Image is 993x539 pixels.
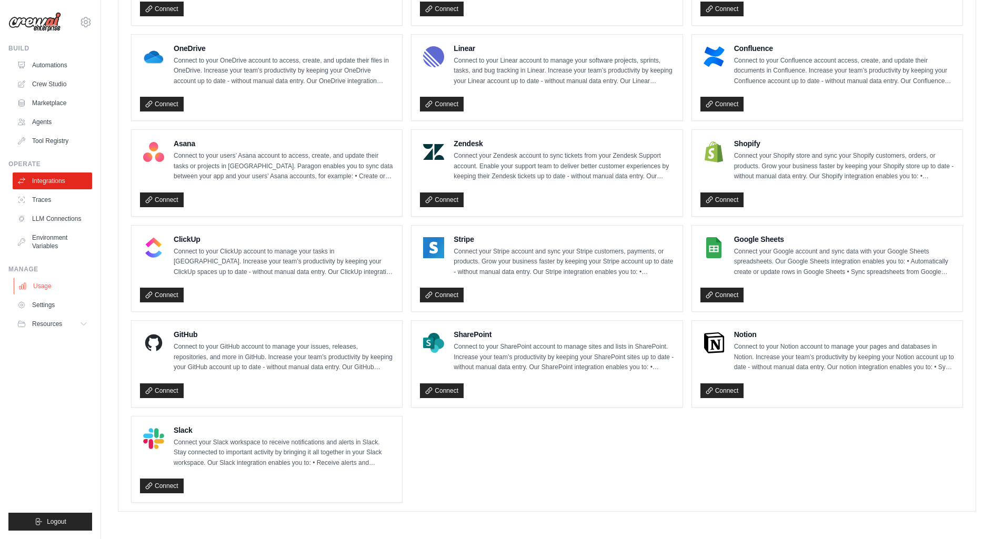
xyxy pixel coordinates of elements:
a: Connect [140,383,184,398]
p: Connect to your users’ Asana account to access, create, and update their tasks or projects in [GE... [174,151,394,182]
a: Connect [140,288,184,302]
a: Agents [13,114,92,130]
h4: SharePoint [454,329,674,340]
div: Build [8,44,92,53]
p: Connect to your ClickUp account to manage your tasks in [GEOGRAPHIC_DATA]. Increase your team’s p... [174,247,394,278]
a: Connect [140,192,184,207]
a: Crew Studio [13,76,92,93]
h4: Asana [174,138,394,149]
img: Zendesk Logo [423,141,444,162]
a: Connect [420,97,464,111]
div: Operate [8,160,92,168]
span: Resources [32,320,62,328]
a: Tool Registry [13,133,92,149]
img: Stripe Logo [423,237,444,258]
a: Settings [13,297,92,313]
a: Connect [700,2,744,16]
p: Connect your Google account and sync data with your Google Sheets spreadsheets. Our Google Sheets... [734,247,954,278]
img: ClickUp Logo [143,237,164,258]
h4: Confluence [734,43,954,54]
p: Connect to your GitHub account to manage your issues, releases, repositories, and more in GitHub.... [174,342,394,373]
p: Connect your Shopify store and sync your Shopify customers, orders, or products. Grow your busine... [734,151,954,182]
h4: Notion [734,329,954,340]
p: Connect your Stripe account and sync your Stripe customers, payments, or products. Grow your busi... [454,247,674,278]
h4: GitHub [174,329,394,340]
a: Connect [700,192,744,207]
a: Connect [420,2,464,16]
a: Usage [14,278,93,294]
a: Connect [420,383,464,398]
img: OneDrive Logo [143,46,164,67]
p: Connect to your Notion account to manage your pages and databases in Notion. Increase your team’s... [734,342,954,373]
div: Manage [8,265,92,273]
img: Shopify Logo [704,141,725,162]
a: Automations [13,57,92,74]
a: Connect [140,97,184,111]
a: Connect [700,383,744,398]
a: Environment Variables [13,229,92,255]
a: Connect [140,2,184,16]
p: Connect to your OneDrive account to access, create, and update their files in OneDrive. Increase ... [174,56,394,87]
h4: Stripe [454,234,674,245]
a: Connect [420,288,464,302]
a: Marketplace [13,95,92,111]
p: Connect to your Linear account to manage your software projects, sprints, tasks, and bug tracking... [454,56,674,87]
h4: ClickUp [174,234,394,245]
p: Connect your Slack workspace to receive notifications and alerts in Slack. Stay connected to impo... [174,438,394,469]
button: Logout [8,513,92,531]
h4: Linear [454,43,674,54]
h4: Shopify [734,138,954,149]
img: Asana Logo [143,141,164,162]
img: GitHub Logo [143,332,164,353]
img: Notion Logo [704,332,725,353]
a: LLM Connections [13,210,92,227]
img: Google Sheets Logo [704,237,725,258]
h4: Zendesk [454,138,674,149]
p: Connect to your SharePoint account to manage sites and lists in SharePoint. Increase your team’s ... [454,342,674,373]
span: Logout [47,517,66,526]
a: Connect [420,192,464,207]
img: Slack Logo [143,428,164,449]
h4: OneDrive [174,43,394,54]
a: Traces [13,191,92,208]
img: Linear Logo [423,46,444,67]
img: Confluence Logo [704,46,725,67]
h4: Slack [174,425,394,435]
a: Connect [140,479,184,493]
p: Connect your Zendesk account to sync tickets from your Zendesk Support account. Enable your suppo... [454,151,674,182]
button: Resources [13,316,92,332]
a: Integrations [13,172,92,189]
p: Connect to your Confluence account access, create, and update their documents in Confluence. Incr... [734,56,954,87]
img: SharePoint Logo [423,332,444,353]
a: Connect [700,288,744,302]
img: Logo [8,12,61,32]
a: Connect [700,97,744,111]
h4: Google Sheets [734,234,954,245]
